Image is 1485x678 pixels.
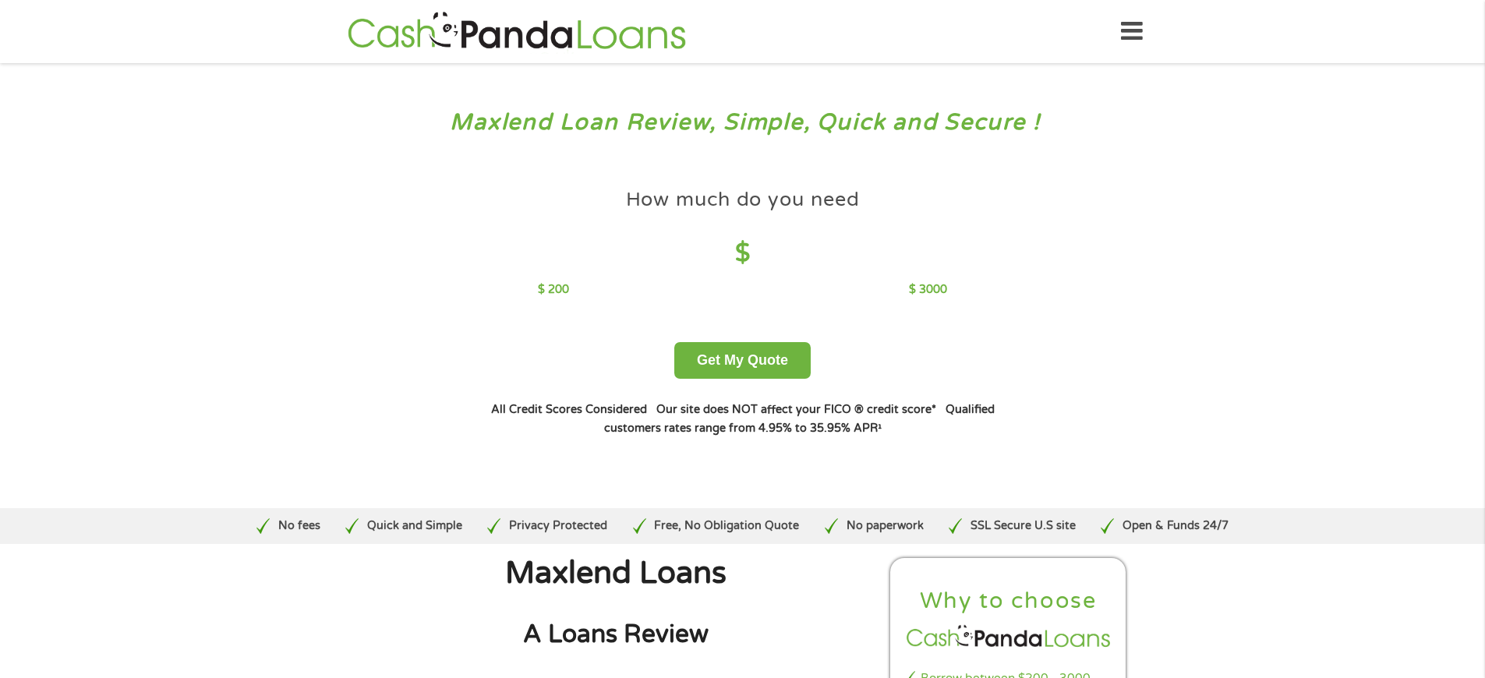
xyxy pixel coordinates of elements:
[505,555,727,591] span: Maxlend Loans
[509,517,607,535] p: Privacy Protected
[847,517,924,535] p: No paperwork
[357,619,875,651] h2: A Loans Review
[343,9,691,54] img: GetLoanNow Logo
[1123,517,1229,535] p: Open & Funds 24/7
[367,517,462,535] p: Quick and Simple
[674,342,811,379] button: Get My Quote
[278,517,320,535] p: No fees
[654,517,799,535] p: Free, No Obligation Quote
[491,403,647,416] strong: All Credit Scores Considered
[903,587,1114,616] h2: Why to choose
[45,108,1441,137] h3: Maxlend Loan Review, Simple, Quick and Secure !
[538,238,947,270] h4: $
[626,187,860,213] h4: How much do you need
[909,281,947,298] p: $ 3000
[971,517,1076,535] p: SSL Secure U.S site
[538,281,569,298] p: $ 200
[656,403,936,416] strong: Our site does NOT affect your FICO ® credit score*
